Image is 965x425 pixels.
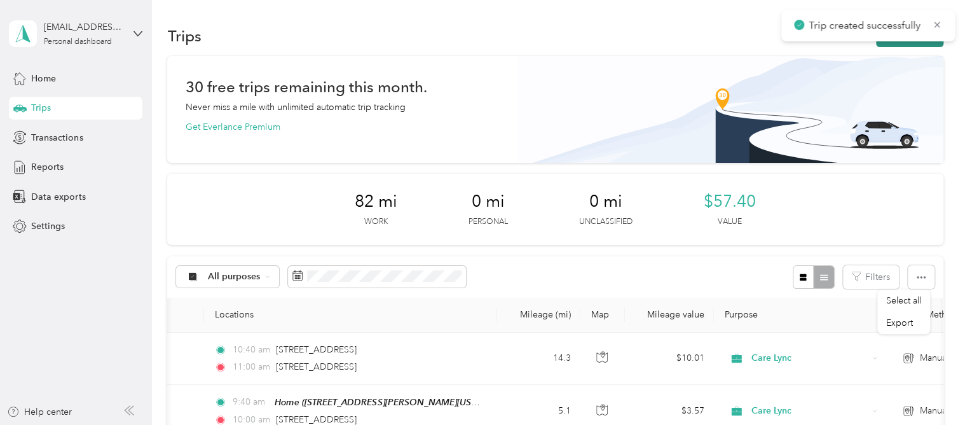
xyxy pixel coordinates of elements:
[31,190,85,204] span: Data exports
[233,360,270,374] span: 11:00 am
[751,351,868,365] span: Care Lync
[496,298,580,333] th: Mileage (mi)
[355,192,397,212] span: 82 mi
[919,351,948,365] span: Manual
[233,343,270,357] span: 10:40 am
[704,192,756,212] span: $57.40
[580,298,625,333] th: Map
[518,56,943,163] img: Banner
[589,192,622,212] span: 0 mi
[625,298,714,333] th: Mileage value
[233,395,269,409] span: 9:40 am
[44,38,112,46] div: Personal dashboard
[31,131,83,144] span: Transactions
[469,216,508,228] p: Personal
[31,101,51,115] span: Trips
[167,29,201,43] h1: Trips
[579,216,633,228] p: Unclassified
[31,219,65,233] span: Settings
[185,120,280,134] button: Get Everlance Premium
[894,354,965,425] iframe: Everlance-gr Chat Button Frame
[44,20,123,34] div: [EMAIL_ADDRESS][DOMAIN_NAME]
[276,361,357,372] span: [STREET_ADDRESS]
[751,404,868,418] span: Care Lync
[7,405,72,419] button: Help center
[31,72,56,85] span: Home
[276,414,357,425] span: [STREET_ADDRESS]
[625,333,714,385] td: $10.01
[208,272,261,281] span: All purposes
[364,216,388,228] p: Work
[185,101,405,114] p: Never miss a mile with unlimited automatic trip tracking
[204,298,496,333] th: Locations
[276,344,357,355] span: [STREET_ADDRESS]
[886,317,913,328] span: Export
[886,295,921,306] span: Select all
[843,265,899,289] button: Filters
[809,18,923,34] p: Trip created successfully
[31,160,64,174] span: Reports
[472,192,505,212] span: 0 mi
[185,80,427,94] h1: 30 free trips remaining this month.
[275,397,503,408] span: Home ([STREET_ADDRESS][PERSON_NAME][US_STATE])
[714,298,892,333] th: Purpose
[496,333,580,385] td: 14.3
[718,216,742,228] p: Value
